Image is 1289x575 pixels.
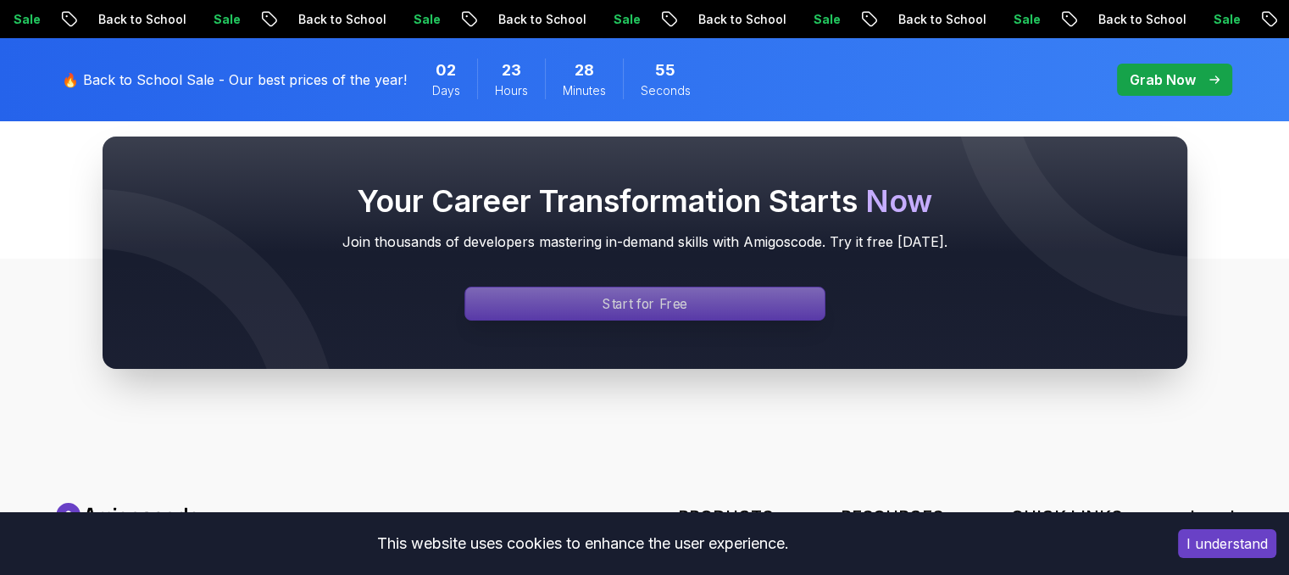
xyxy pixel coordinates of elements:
[640,11,755,28] p: Back to School
[13,525,1153,562] div: This website uses cookies to enhance the user experience.
[432,82,460,99] span: Days
[655,59,675,82] span: 55 Seconds
[678,505,773,528] h3: PRODUCTS
[840,11,955,28] p: Back to School
[436,59,456,82] span: 2 Days
[40,11,155,28] p: Back to School
[603,294,687,314] p: Start for Free
[575,59,594,82] span: 28 Minutes
[1178,529,1276,558] button: Accept cookies
[440,11,555,28] p: Back to School
[755,11,809,28] p: Sale
[240,11,355,28] p: Back to School
[62,70,407,90] p: 🔥 Back to School Sale - Our best prices of the year!
[563,82,606,99] span: Minutes
[841,505,943,528] h3: RESOURCES
[865,182,932,220] span: Now
[502,59,521,82] span: 23 Hours
[1040,11,1155,28] p: Back to School
[136,232,1153,252] p: Join thousands of developers mastering in-demand skills with Amigoscode. Try it free [DATE].
[955,11,1009,28] p: Sale
[1011,505,1122,528] h3: QUICK LINKS
[155,11,209,28] p: Sale
[355,11,409,28] p: Sale
[1190,505,1238,528] h3: Legal
[464,287,825,321] a: Signin page
[641,82,691,99] span: Seconds
[1130,70,1196,90] p: Grab Now
[555,11,609,28] p: Sale
[136,184,1153,218] h2: Your Career Transformation Starts
[1155,11,1209,28] p: Sale
[495,82,528,99] span: Hours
